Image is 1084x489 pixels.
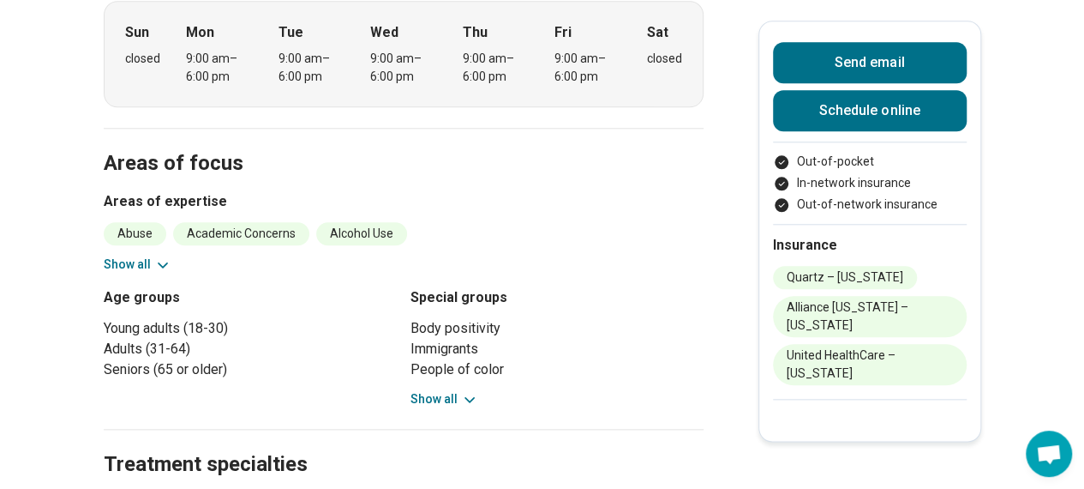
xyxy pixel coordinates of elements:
[1026,431,1072,477] div: Open chat
[773,90,967,131] a: Schedule online
[278,50,344,86] div: 9:00 am – 6:00 pm
[773,296,967,337] li: Alliance [US_STATE] – [US_STATE]
[554,50,620,86] div: 9:00 am – 6:00 pm
[104,108,704,178] h2: Areas of focus
[104,1,704,107] div: When does the program meet?
[104,318,397,339] li: Young adults (18-30)
[773,42,967,83] button: Send email
[104,222,166,245] li: Abuse
[186,22,214,43] strong: Mon
[316,222,407,245] li: Alcohol Use
[773,174,967,192] li: In-network insurance
[104,256,171,274] button: Show all
[370,50,436,86] div: 9:00 am – 6:00 pm
[278,22,303,43] strong: Tue
[173,222,309,245] li: Academic Concerns
[410,390,478,408] button: Show all
[104,359,397,380] li: Seniors (65 or older)
[773,153,967,171] li: Out-of-pocket
[647,22,668,43] strong: Sat
[554,22,572,43] strong: Fri
[463,50,529,86] div: 9:00 am – 6:00 pm
[410,318,704,339] li: Body positivity
[370,22,398,43] strong: Wed
[773,266,917,289] li: Quartz – [US_STATE]
[104,287,397,308] h3: Age groups
[463,22,488,43] strong: Thu
[104,339,397,359] li: Adults (31-64)
[773,235,967,256] h2: Insurance
[773,344,967,385] li: United HealthCare – [US_STATE]
[773,196,967,214] li: Out-of-network insurance
[104,409,704,480] h2: Treatment specialties
[410,359,704,380] li: People of color
[410,287,704,308] h3: Special groups
[125,50,160,68] div: closed
[186,50,252,86] div: 9:00 am – 6:00 pm
[773,153,967,214] ul: Payment options
[104,191,704,212] h3: Areas of expertise
[410,339,704,359] li: Immigrants
[647,50,682,68] div: closed
[125,22,149,43] strong: Sun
